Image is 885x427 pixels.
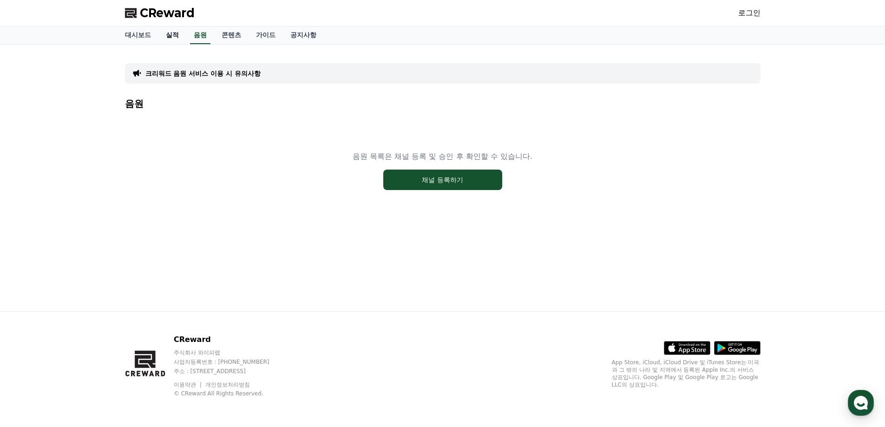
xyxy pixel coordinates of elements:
span: 대화 [85,309,96,316]
a: 공지사항 [283,26,324,44]
a: 가이드 [249,26,283,44]
a: 크리워드 음원 서비스 이용 시 유의사항 [145,69,261,78]
p: 음원 목록은 채널 등록 및 승인 후 확인할 수 있습니다. [353,151,532,162]
a: CReward [125,6,195,20]
h4: 음원 [125,99,760,109]
a: 실적 [158,26,186,44]
a: 음원 [190,26,210,44]
p: 주소 : [STREET_ADDRESS] [174,368,287,375]
p: App Store, iCloud, iCloud Drive 및 iTunes Store는 미국과 그 밖의 나라 및 지역에서 등록된 Apple Inc.의 서비스 상표입니다. Goo... [612,359,760,388]
p: © CReward All Rights Reserved. [174,390,287,397]
p: 사업자등록번호 : [PHONE_NUMBER] [174,358,287,366]
p: 주식회사 와이피랩 [174,349,287,356]
span: CReward [140,6,195,20]
a: 대시보드 [118,26,158,44]
span: 설정 [144,309,155,316]
a: 로그인 [738,7,760,19]
a: 홈 [3,295,61,318]
a: 콘텐츠 [214,26,249,44]
button: 채널 등록하기 [383,170,502,190]
a: 개인정보처리방침 [205,381,250,388]
span: 홈 [29,309,35,316]
a: 대화 [61,295,120,318]
a: 설정 [120,295,178,318]
a: 이용약관 [174,381,203,388]
p: CReward [174,334,287,345]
